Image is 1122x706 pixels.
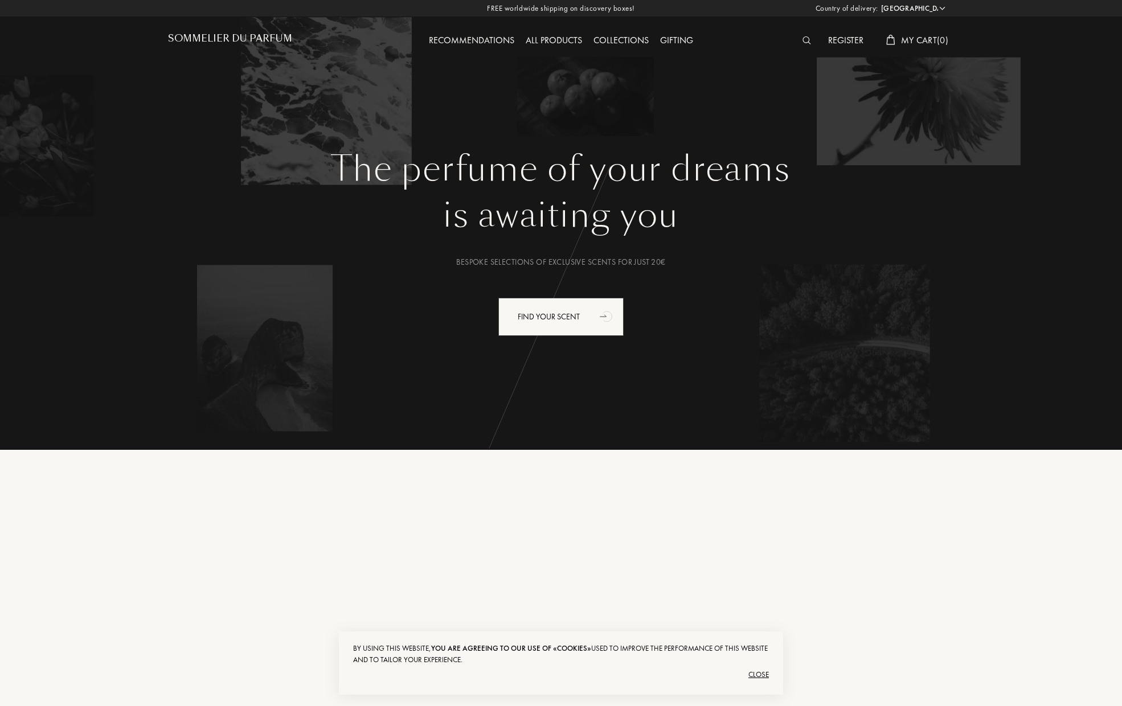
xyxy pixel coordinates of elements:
[168,33,292,48] a: Sommelier du Parfum
[423,34,520,48] div: Recommendations
[353,643,769,666] div: By using this website, used to improve the performance of this website and to tailor your experie...
[654,34,699,46] a: Gifting
[588,34,654,48] div: Collections
[353,666,769,684] div: Close
[901,34,948,46] span: My Cart ( 0 )
[498,298,624,336] div: Find your scent
[596,305,619,327] div: animation
[520,34,588,46] a: All products
[520,34,588,48] div: All products
[698,655,931,679] span: 20€ are deducted from your full bottle purchase.
[177,149,945,190] h1: The perfume of your dreams
[441,629,681,648] div: 2 . Get your personalized selection
[802,36,811,44] img: search_icn_white.svg
[886,35,895,45] img: cart_white.svg
[185,475,379,612] img: landing_swipe.png
[177,256,945,268] div: Bespoke selections of exclusive scents for just 20€
[431,643,591,653] span: you are agreeing to our use of «cookies»
[177,190,945,241] div: is awaiting you
[698,655,931,679] span: Love what you are smelling?
[185,654,424,681] div: Just focus on yourself and on the things you like to smell. We will take care of the heavy liftin...
[168,33,292,44] h1: Sommelier du Parfum
[698,479,937,608] img: box_landing_top.png
[185,629,424,648] div: 1 . Enter your preferences
[822,34,869,48] div: Register
[822,34,869,46] a: Register
[816,3,878,14] span: Country of delivery:
[588,34,654,46] a: Collections
[654,34,699,48] div: Gifting
[698,629,937,648] div: 3 . Receive your sample box
[490,298,632,336] a: Find your scentanimation
[423,34,520,46] a: Recommendations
